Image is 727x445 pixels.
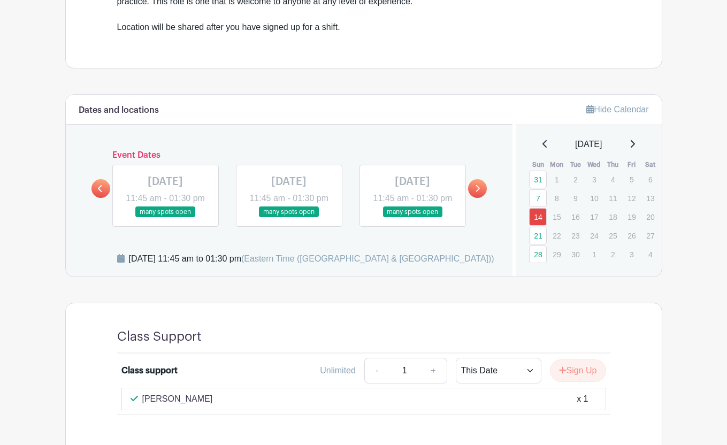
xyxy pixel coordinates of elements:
[567,227,584,244] p: 23
[604,171,622,188] p: 4
[567,246,584,263] p: 30
[585,159,603,170] th: Wed
[142,393,213,405] p: [PERSON_NAME]
[566,159,585,170] th: Tue
[117,329,202,344] h4: Class Support
[623,227,640,244] p: 26
[364,358,389,383] a: -
[320,364,356,377] div: Unlimited
[623,209,640,225] p: 19
[529,159,547,170] th: Sun
[420,358,447,383] a: +
[585,227,603,244] p: 24
[529,171,547,188] a: 31
[604,190,622,206] p: 11
[622,159,641,170] th: Fri
[548,190,565,206] p: 8
[585,190,603,206] p: 10
[241,254,494,263] span: (Eastern Time ([GEOGRAPHIC_DATA] & [GEOGRAPHIC_DATA]))
[623,246,640,263] p: 3
[121,364,178,377] div: Class support
[641,246,659,263] p: 4
[548,246,565,263] p: 29
[623,171,640,188] p: 5
[577,393,588,405] div: x 1
[529,189,547,207] a: 7
[604,246,622,263] p: 2
[548,227,565,244] p: 22
[529,245,547,263] a: 28
[604,209,622,225] p: 18
[575,138,602,151] span: [DATE]
[641,209,659,225] p: 20
[585,246,603,263] p: 1
[567,190,584,206] p: 9
[529,227,547,244] a: 21
[641,227,659,244] p: 27
[529,208,547,226] a: 14
[79,105,159,116] h6: Dates and locations
[110,150,469,160] h6: Event Dates
[129,252,494,265] div: [DATE] 11:45 am to 01:30 pm
[641,171,659,188] p: 6
[548,171,565,188] p: 1
[585,171,603,188] p: 3
[547,159,566,170] th: Mon
[623,190,640,206] p: 12
[567,171,584,188] p: 2
[641,159,660,170] th: Sat
[567,209,584,225] p: 16
[548,209,565,225] p: 15
[603,159,622,170] th: Thu
[550,359,606,382] button: Sign Up
[641,190,659,206] p: 13
[585,209,603,225] p: 17
[604,227,622,244] p: 25
[586,105,648,114] a: Hide Calendar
